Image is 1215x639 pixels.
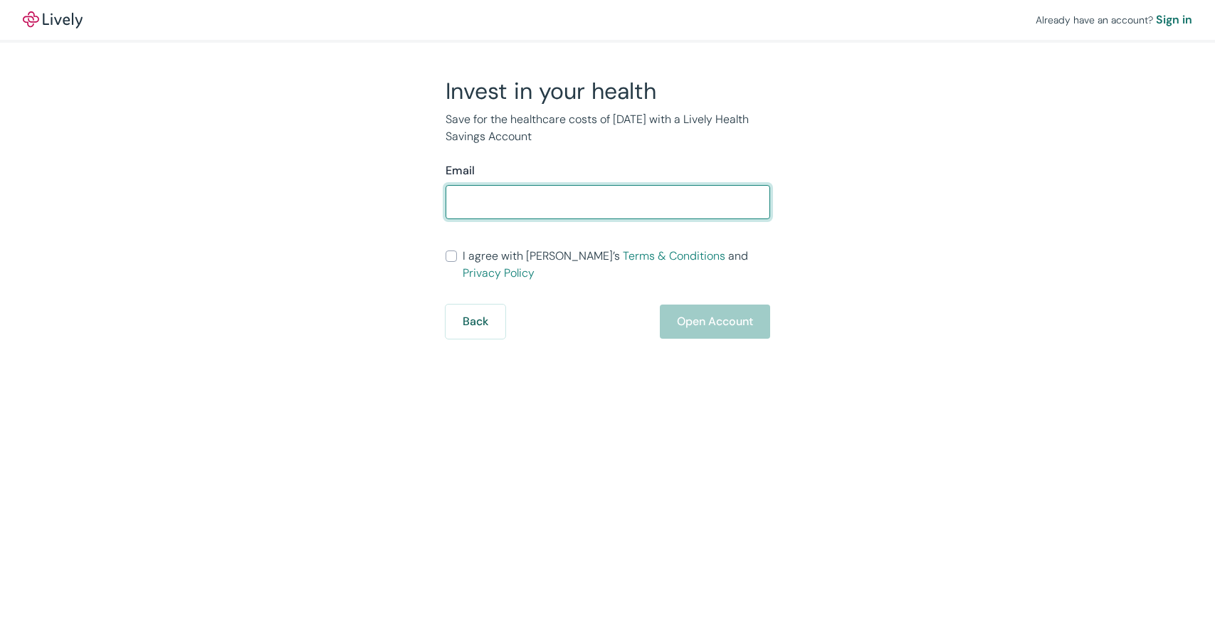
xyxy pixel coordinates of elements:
[446,111,770,145] p: Save for the healthcare costs of [DATE] with a Lively Health Savings Account
[446,305,505,339] button: Back
[446,77,770,105] h2: Invest in your health
[23,11,83,28] a: LivelyLively
[463,265,535,280] a: Privacy Policy
[1036,11,1192,28] div: Already have an account?
[1156,11,1192,28] a: Sign in
[446,162,475,179] label: Email
[23,11,83,28] img: Lively
[623,248,725,263] a: Terms & Conditions
[463,248,770,282] span: I agree with [PERSON_NAME]’s and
